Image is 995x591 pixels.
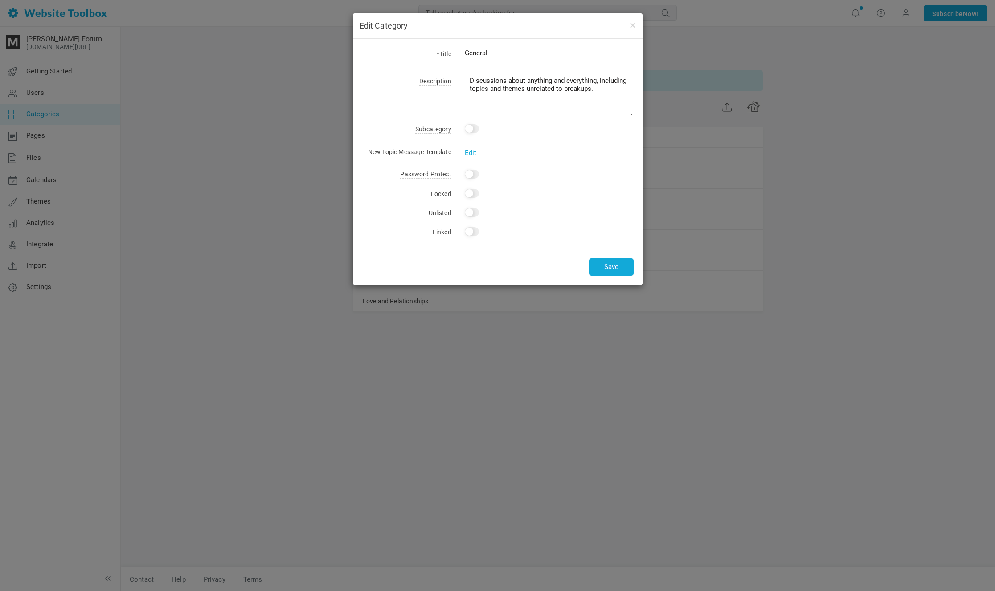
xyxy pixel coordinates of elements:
button: Save [589,258,634,276]
span: Description [419,77,451,86]
a: Edit [465,149,477,157]
h4: Edit Category [360,20,636,32]
span: Locked [431,190,451,198]
span: Password Protect [400,171,451,179]
span: Unlisted [429,209,451,217]
span: New Topic Message Template [368,148,451,156]
span: Linked [433,228,451,236]
span: *Title [437,50,451,58]
span: Subcategory [415,126,451,134]
textarea: General Discussion [465,72,634,116]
